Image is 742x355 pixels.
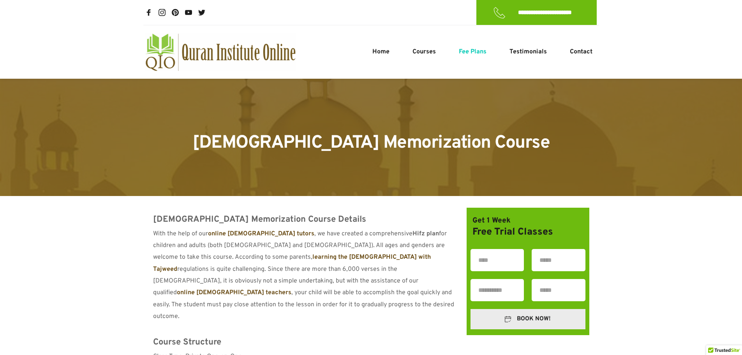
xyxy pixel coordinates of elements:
span: BOOK NOW! [517,314,551,324]
span: Free Trial Classes [472,226,553,238]
a: online [DEMOGRAPHIC_DATA] teachers [177,289,291,297]
span: Get 1 Week [472,216,511,225]
span: , your child will be able to accomplish the goal quickly and easily. The student must pay close a... [153,289,456,320]
a: learning the [DEMOGRAPHIC_DATA] with Tajweed [153,253,432,273]
span: Home [372,47,390,57]
a: Courses [411,47,438,57]
button: BOOK NOW! [471,309,585,329]
span: [DEMOGRAPHIC_DATA] Memorization Course [192,132,550,155]
a: Fee Plans [457,47,488,57]
a: quran-institute-online-australia [145,33,296,71]
a: Hifz plan [412,230,439,238]
span: regulations is quite challenging. Since there are more than 6,000 verses in the [DEMOGRAPHIC_DATA... [153,265,420,297]
span: Testimonials [509,47,547,57]
span: [DEMOGRAPHIC_DATA] Memorization Course Details [153,214,366,225]
a: Home [370,47,391,57]
span: Fee Plans [459,47,486,57]
span: for children and adults (both [DEMOGRAPHIC_DATA] and [DEMOGRAPHIC_DATA]). All ages and genders ar... [153,230,448,261]
span: Course Structure [153,337,221,348]
a: Contact [568,47,594,57]
span: With the help of our [153,230,208,238]
span: Courses [412,47,436,57]
span: Contact [570,47,592,57]
a: Testimonials [508,47,549,57]
a: online [DEMOGRAPHIC_DATA] tutors [208,230,314,238]
span: , we have created a comprehensive [314,230,412,238]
